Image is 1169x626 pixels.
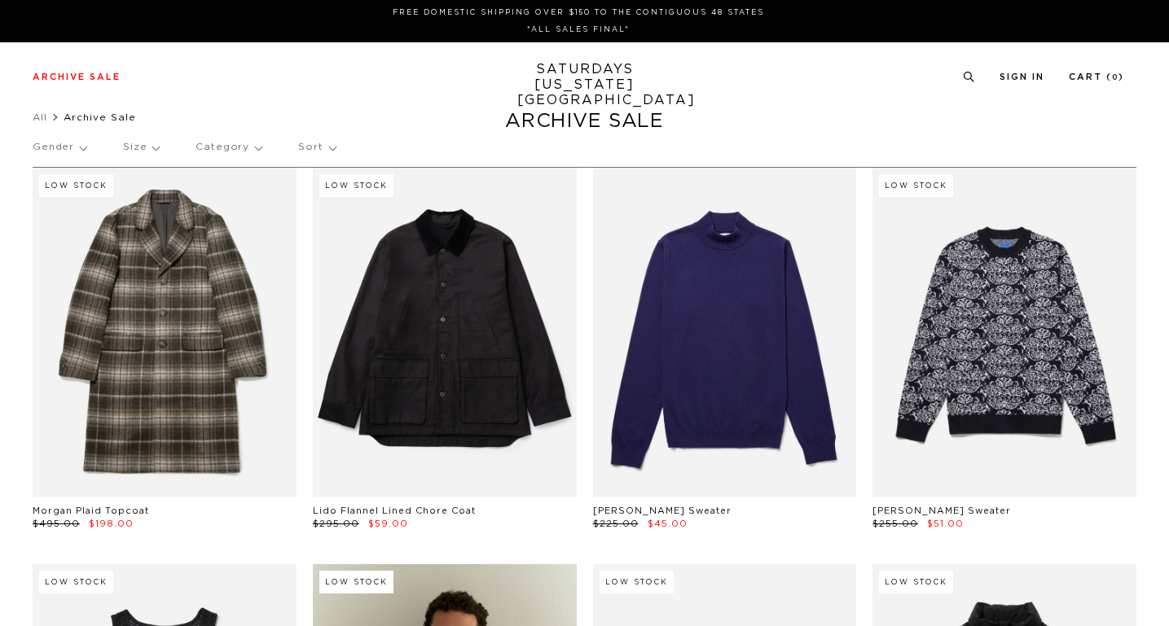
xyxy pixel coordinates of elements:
[1112,74,1118,81] small: 0
[123,129,159,166] p: Size
[33,519,80,528] span: $495.00
[1000,72,1044,81] a: Sign In
[39,174,113,197] div: Low Stock
[517,62,652,108] a: SATURDAYS[US_STATE][GEOGRAPHIC_DATA]
[33,506,149,515] a: Morgan Plaid Topcoat
[89,519,134,528] span: $198.00
[648,519,688,528] span: $45.00
[33,72,121,81] a: Archive Sale
[39,7,1118,19] p: FREE DOMESTIC SHIPPING OVER $150 TO THE CONTIGUOUS 48 STATES
[196,129,261,166] p: Category
[879,174,953,197] div: Low Stock
[33,129,86,166] p: Gender
[872,506,1011,515] a: [PERSON_NAME] Sweater
[927,519,964,528] span: $51.00
[593,506,732,515] a: [PERSON_NAME] Sweater
[313,519,359,528] span: $295.00
[319,174,393,197] div: Low Stock
[593,519,639,528] span: $225.00
[319,571,393,593] div: Low Stock
[33,112,47,122] a: All
[1069,72,1124,81] a: Cart (0)
[600,571,674,593] div: Low Stock
[368,519,408,528] span: $59.00
[313,506,476,515] a: Lido Flannel Lined Chore Coat
[879,571,953,593] div: Low Stock
[872,519,918,528] span: $255.00
[298,129,335,166] p: Sort
[64,112,136,122] span: Archive Sale
[39,24,1118,36] p: *ALL SALES FINAL*
[39,571,113,593] div: Low Stock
